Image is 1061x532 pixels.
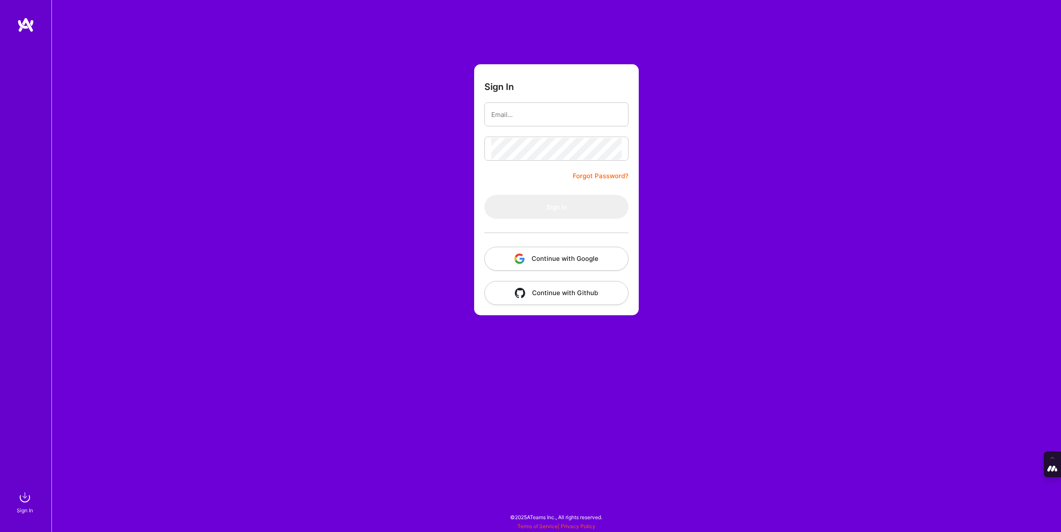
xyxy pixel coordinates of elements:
[51,506,1061,528] div: © 2025 ATeams Inc., All rights reserved.
[517,523,595,529] span: |
[484,81,514,92] h3: Sign In
[491,104,622,126] input: Email...
[17,506,33,515] div: Sign In
[514,254,525,264] img: icon
[17,17,34,33] img: logo
[484,247,628,271] button: Continue with Google
[18,489,33,515] a: sign inSign In
[561,523,595,529] a: Privacy Policy
[16,489,33,506] img: sign in
[484,195,628,219] button: Sign In
[484,281,628,305] button: Continue with Github
[515,288,525,298] img: icon
[517,523,558,529] a: Terms of Service
[573,171,628,181] a: Forgot Password?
